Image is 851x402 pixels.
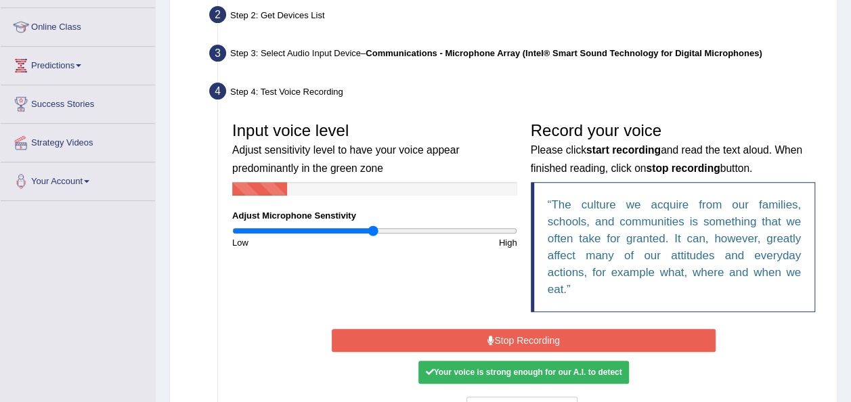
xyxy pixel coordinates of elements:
[225,236,374,249] div: Low
[1,124,155,158] a: Strategy Videos
[586,144,661,156] b: start recording
[374,236,523,249] div: High
[646,162,720,174] b: stop recording
[1,85,155,119] a: Success Stories
[361,48,762,58] span: –
[1,162,155,196] a: Your Account
[232,209,356,222] label: Adjust Microphone Senstivity
[418,361,628,384] div: Your voice is strong enough for our A.I. to detect
[232,144,459,173] small: Adjust sensitivity level to have your voice appear predominantly in the green zone
[1,47,155,81] a: Predictions
[366,48,762,58] b: Communications - Microphone Array (Intel® Smart Sound Technology for Digital Microphones)
[203,41,831,70] div: Step 3: Select Audio Input Device
[531,144,802,173] small: Please click and read the text aloud. When finished reading, click on button.
[203,2,831,32] div: Step 2: Get Devices List
[531,122,816,175] h3: Record your voice
[1,8,155,42] a: Online Class
[548,198,802,296] q: The culture we acquire from our families, schools, and communities is something that we often tak...
[332,329,716,352] button: Stop Recording
[203,79,831,108] div: Step 4: Test Voice Recording
[232,122,517,175] h3: Input voice level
